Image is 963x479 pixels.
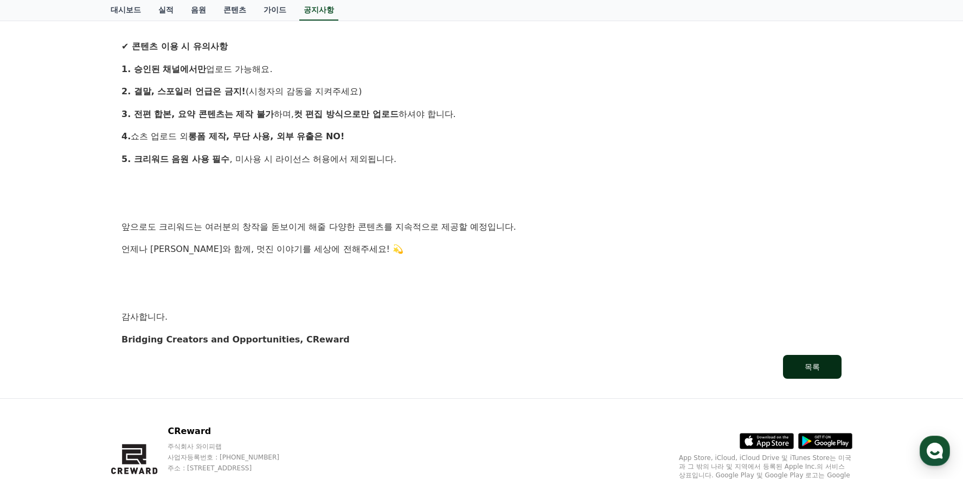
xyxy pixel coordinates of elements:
strong: 2. 결말, 스포일러 언급은 금지! [121,86,246,96]
strong: 1. 승인된 채널에서만 [121,64,206,74]
div: 목록 [805,361,820,372]
p: , 미사용 시 라이선스 허용에서 제외됩니다. [121,152,842,166]
span: 홈 [34,360,41,368]
strong: 4. [121,131,131,141]
strong: 컷 편집 방식으로만 업로드 [294,109,399,119]
a: 대화 [72,344,140,371]
strong: Bridging Creators and Opportunities, CReward [121,334,350,345]
p: 감사합니다. [121,310,842,324]
p: 주소 : [STREET_ADDRESS] [168,464,300,472]
strong: ✔ 콘텐츠 이용 시 유의사항 [121,41,228,51]
p: (시청자의 감동을 지켜주세요) [121,85,842,99]
a: 목록 [121,355,842,379]
p: 업로드 가능해요. [121,62,842,76]
p: 쇼츠 업로드 외 [121,130,842,144]
a: 홈 [3,344,72,371]
strong: 5. 크리워드 음원 사용 필수 [121,154,230,164]
strong: 3. 전편 합본, 요약 콘텐츠는 제작 불가 [121,109,274,119]
p: 언제나 [PERSON_NAME]와 함께, 멋진 이야기를 세상에 전해주세요! 💫 [121,242,842,256]
p: 하며, 하셔야 합니다. [121,107,842,121]
p: 앞으로도 크리워드는 여러분의 창작을 돋보이게 해줄 다양한 콘텐츠를 지속적으로 제공할 예정입니다. [121,220,842,234]
strong: 롱폼 제작, 무단 사용, 외부 유출은 NO! [188,131,344,141]
span: 설정 [168,360,181,368]
button: 목록 [783,355,842,379]
span: 대화 [99,360,112,369]
a: 설정 [140,344,208,371]
p: 사업자등록번호 : [PHONE_NUMBER] [168,453,300,462]
p: CReward [168,425,300,438]
p: 주식회사 와이피랩 [168,442,300,451]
